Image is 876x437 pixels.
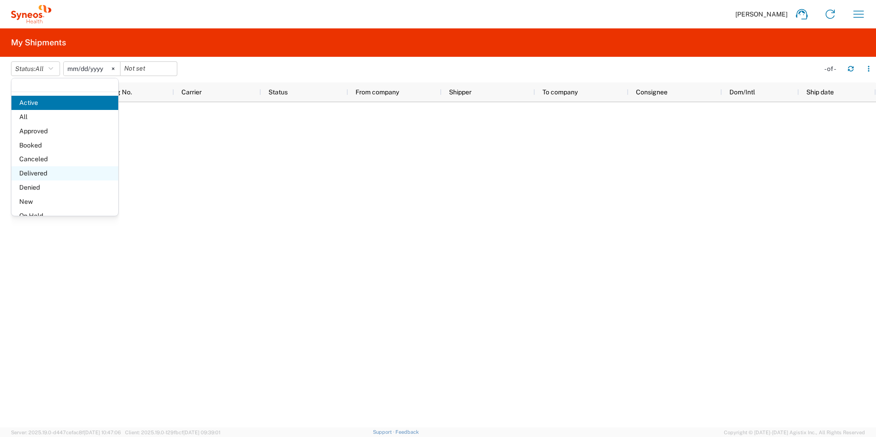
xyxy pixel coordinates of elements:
[84,430,121,435] span: [DATE] 10:47:06
[11,195,118,209] span: New
[724,428,865,437] span: Copyright © [DATE]-[DATE] Agistix Inc., All Rights Reserved
[35,65,44,72] span: All
[729,88,755,96] span: Dom/Intl
[11,61,60,76] button: Status:All
[183,430,220,435] span: [DATE] 09:39:01
[806,88,834,96] span: Ship date
[735,10,788,18] span: [PERSON_NAME]
[11,166,118,180] span: Delivered
[11,37,66,48] h2: My Shipments
[11,138,118,153] span: Booked
[11,180,118,195] span: Denied
[11,124,118,138] span: Approved
[373,429,396,435] a: Support
[449,88,471,96] span: Shipper
[11,96,118,110] span: Active
[181,88,202,96] span: Carrier
[824,65,840,73] div: - of -
[11,430,121,435] span: Server: 2025.19.0-d447cefac8f
[268,88,288,96] span: Status
[125,430,220,435] span: Client: 2025.19.0-129fbcf
[11,209,118,223] span: On Hold
[64,62,120,76] input: Not set
[542,88,578,96] span: To company
[395,429,419,435] a: Feedback
[11,152,118,166] span: Canceled
[11,110,118,124] span: All
[120,62,177,76] input: Not set
[636,88,668,96] span: Consignee
[356,88,399,96] span: From company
